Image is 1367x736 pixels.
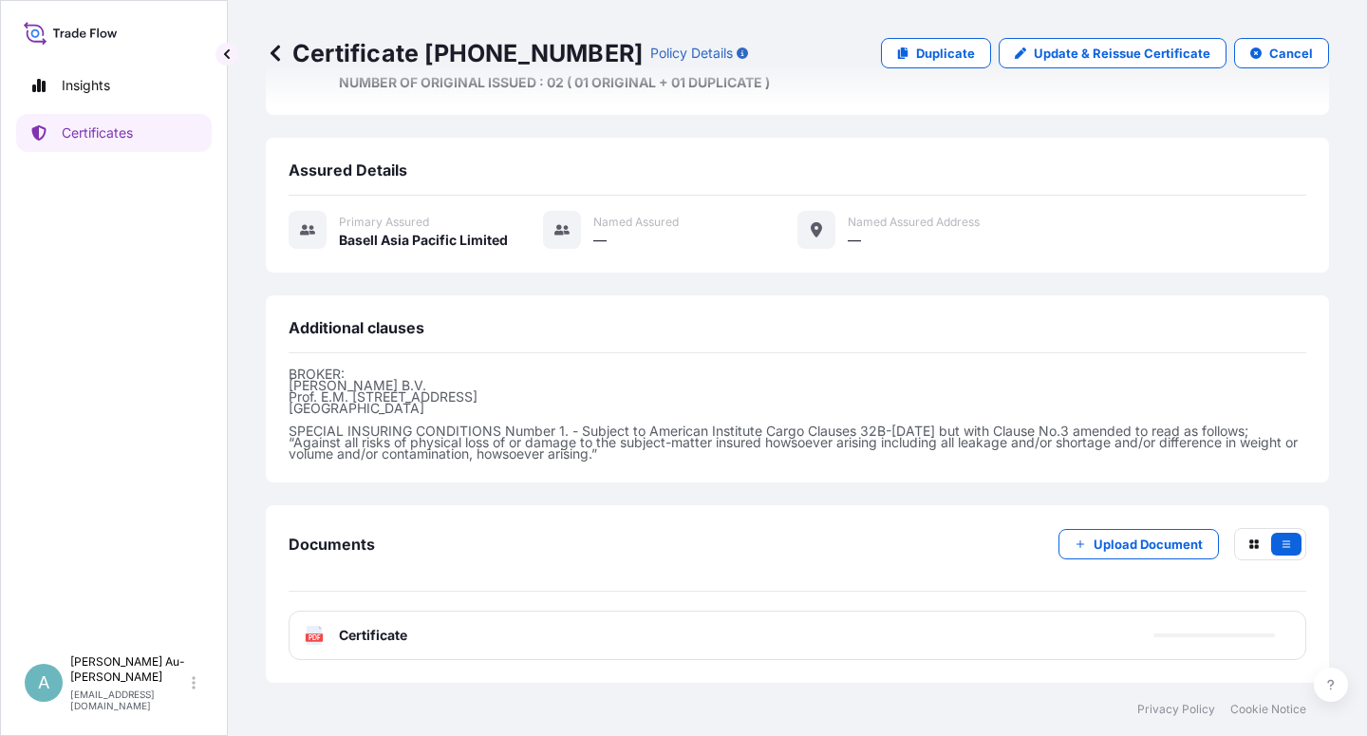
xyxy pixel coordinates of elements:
a: Duplicate [881,38,991,68]
p: Insights [62,76,110,95]
p: Cancel [1269,44,1313,63]
span: Additional clauses [289,318,424,337]
button: Cancel [1234,38,1329,68]
span: Primary assured [339,215,429,230]
p: Upload Document [1094,535,1203,554]
a: Cookie Notice [1230,702,1306,717]
a: Privacy Policy [1137,702,1215,717]
p: Certificate [PHONE_NUMBER] [266,38,643,68]
p: Certificates [62,123,133,142]
span: Named Assured Address [848,215,980,230]
span: — [848,231,861,250]
p: [EMAIL_ADDRESS][DOMAIN_NAME] [70,689,188,711]
a: Update & Reissue Certificate [999,38,1227,68]
span: — [593,231,607,250]
p: Policy Details [650,44,733,63]
span: Certificate [339,626,407,645]
span: Documents [289,535,375,554]
p: BROKER: [PERSON_NAME] B.V. Prof. E.M. [STREET_ADDRESS] [GEOGRAPHIC_DATA] SPECIAL INSURING CONDITI... [289,368,1306,460]
p: Update & Reissue Certificate [1034,44,1210,63]
p: [PERSON_NAME] Au-[PERSON_NAME] [70,654,188,685]
span: A [38,673,49,692]
a: Certificates [16,114,212,152]
p: Duplicate [916,44,975,63]
span: Basell Asia Pacific Limited [339,231,508,250]
button: Upload Document [1058,529,1219,559]
span: Named Assured [593,215,679,230]
span: Assured Details [289,160,407,179]
text: PDF [309,634,321,641]
a: Insights [16,66,212,104]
